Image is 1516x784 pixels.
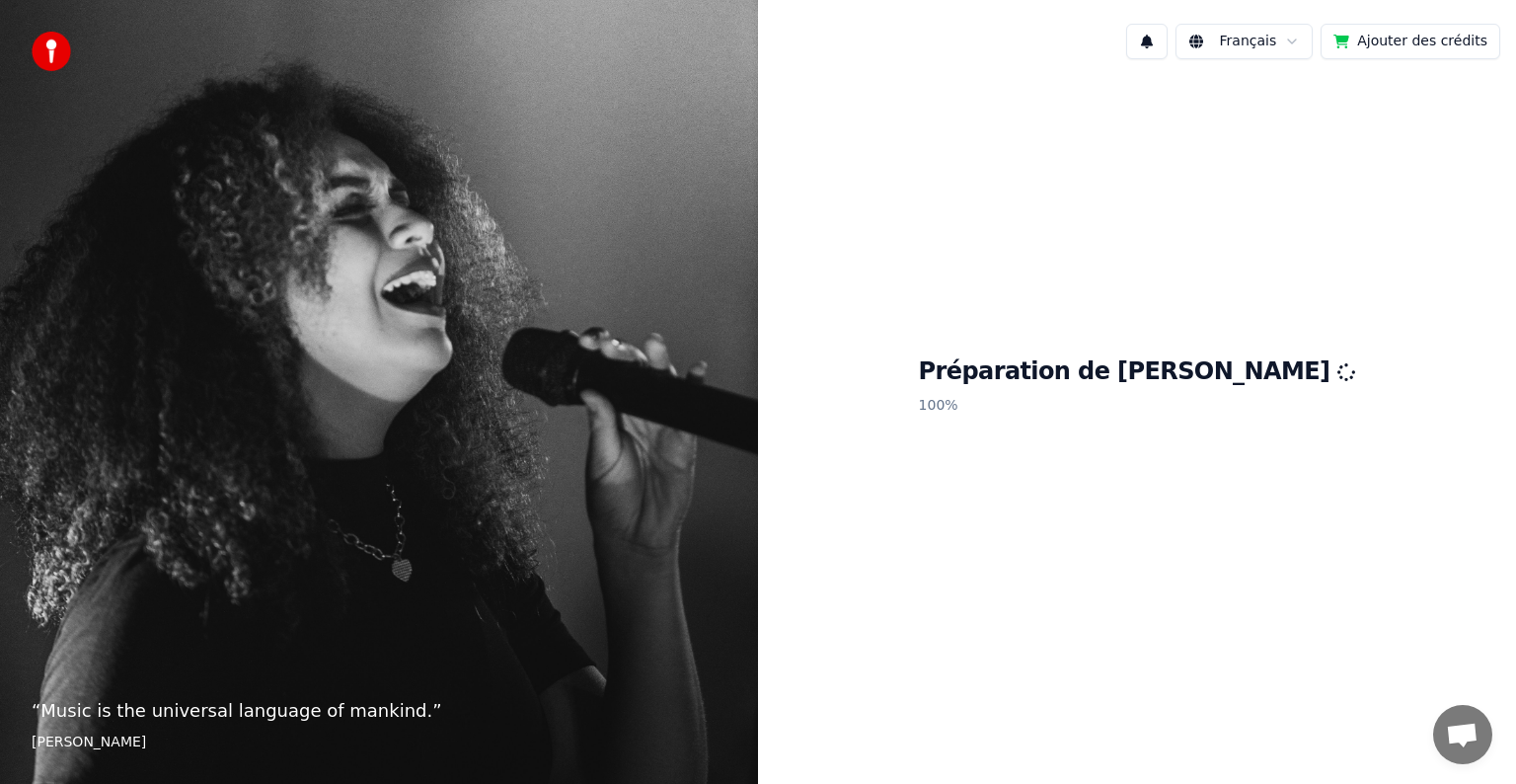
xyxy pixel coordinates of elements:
h1: Préparation de [PERSON_NAME] [919,356,1356,388]
button: Ajouter des crédits [1321,24,1500,59]
p: 100 % [919,388,1356,424]
div: Ouvrir le chat [1433,705,1492,764]
footer: [PERSON_NAME] [32,733,726,752]
p: “ Music is the universal language of mankind. ” [32,697,726,725]
img: youka [32,32,71,71]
